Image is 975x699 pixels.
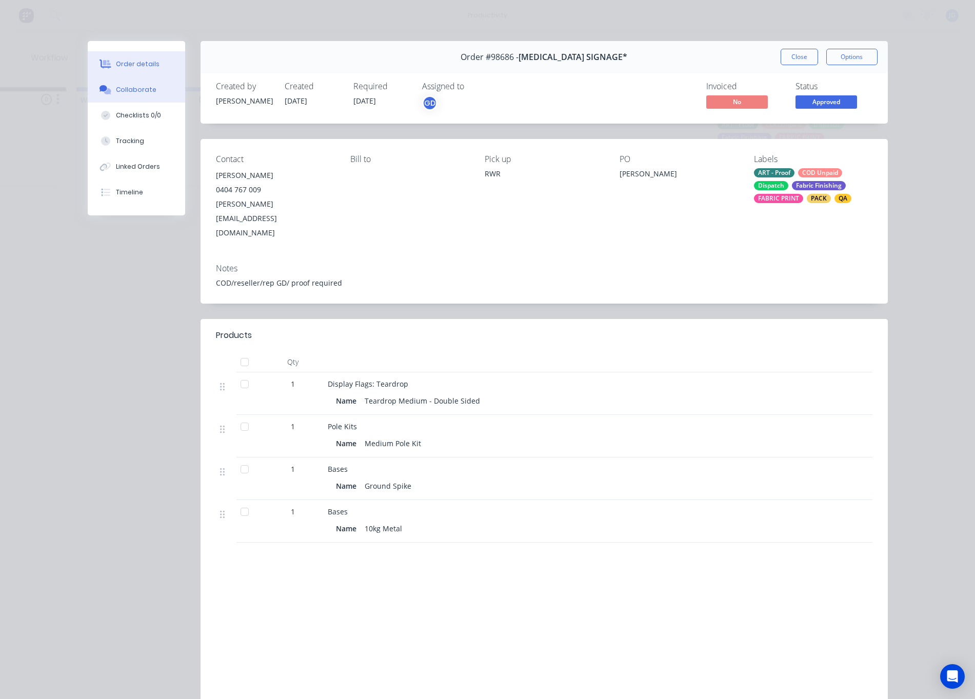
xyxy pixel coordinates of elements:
div: [PERSON_NAME] [216,168,334,183]
div: Checklists 0/0 [116,111,161,120]
span: 1 [291,506,295,517]
button: Tracking [88,128,185,154]
div: Linked Orders [116,162,160,171]
span: [MEDICAL_DATA] SIGNAGE* [519,52,627,62]
span: Display Flags: Teardrop [328,379,408,389]
div: Created by [216,82,272,91]
div: Tracking [116,136,144,146]
span: Bases [328,507,348,516]
div: Assigned to [422,82,525,91]
div: Fabric Finishing [792,181,846,190]
span: Approved [795,95,857,108]
div: 10kg Metal [361,521,406,536]
button: Collaborate [88,77,185,103]
div: Dispatch [754,181,788,190]
span: Pole Kits [328,422,357,431]
div: Name [336,521,361,536]
button: Timeline [88,179,185,205]
button: GD [422,95,437,111]
button: Approved [795,95,857,111]
div: [PERSON_NAME] [216,95,272,106]
div: COD/reseller/rep GD/ proof required [216,277,872,288]
button: Close [781,49,818,65]
div: [PERSON_NAME]0404 767 009[PERSON_NAME][EMAIL_ADDRESS][DOMAIN_NAME] [216,168,334,240]
span: Bases [328,464,348,474]
span: 1 [291,378,295,389]
button: Linked Orders [88,154,185,179]
div: Order details [116,59,160,69]
div: Created [285,82,341,91]
div: Invoiced [706,82,783,91]
div: Teardrop Medium - Double Sided [361,393,484,408]
div: 0404 767 009 [216,183,334,197]
div: Qty [262,352,324,372]
div: Timeline [116,188,143,197]
div: ART - Proof [754,168,794,177]
div: Contact [216,154,334,164]
div: [PERSON_NAME][EMAIL_ADDRESS][DOMAIN_NAME] [216,197,334,240]
span: [DATE] [353,96,376,106]
div: Products [216,329,252,342]
span: No [706,95,768,108]
div: Open Intercom Messenger [940,664,965,689]
div: PACK [807,194,831,203]
div: Labels [754,154,872,164]
span: 1 [291,464,295,474]
div: FABRIC PRINT [754,194,803,203]
div: Medium Pole Kit [361,436,425,451]
div: Name [336,436,361,451]
div: RWR [485,168,603,179]
button: Options [826,49,878,65]
div: Bill to [350,154,468,164]
span: Order #98686 - [461,52,519,62]
div: QA [834,194,851,203]
button: Order details [88,51,185,77]
div: Pick up [485,154,603,164]
div: Collaborate [116,85,156,94]
div: Notes [216,264,872,273]
div: Name [336,393,361,408]
span: [DATE] [285,96,307,106]
div: Required [353,82,410,91]
div: Status [795,82,872,91]
div: Ground Spike [361,478,415,493]
div: COD Unpaid [798,168,842,177]
div: PO [620,154,738,164]
span: 1 [291,421,295,432]
div: [PERSON_NAME] [620,168,738,183]
div: Name [336,478,361,493]
button: Checklists 0/0 [88,103,185,128]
